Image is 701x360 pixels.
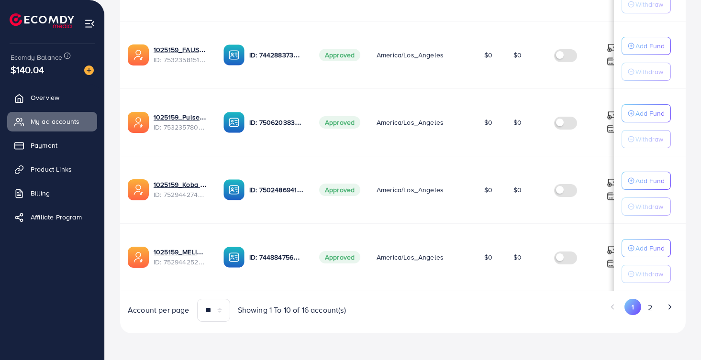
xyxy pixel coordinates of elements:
[249,184,304,196] p: ID: 7502486941678829576
[622,104,671,122] button: Add Fund
[607,178,617,188] img: top-up amount
[484,185,492,195] span: $0
[128,179,149,200] img: ic-ads-acc.e4c84228.svg
[622,172,671,190] button: Add Fund
[513,252,522,262] span: $0
[377,185,444,195] span: America/Los_Angeles
[319,184,360,196] span: Approved
[513,118,522,127] span: $0
[624,299,641,315] button: Go to page 1
[154,112,208,132] div: <span class='underline'>1025159_PulseNest Move Hub_1753763732012</span></br>7532357800161394689
[31,141,57,150] span: Payment
[635,133,663,145] p: Withdraw
[622,130,671,148] button: Withdraw
[154,180,208,199] div: <span class='underline'>1025159_Koba Sound & Pages_1753085006590</span></br>7529442746999062529
[635,175,665,186] p: Add Fund
[484,252,492,262] span: $0
[607,191,617,201] img: top-up amount
[154,45,208,55] a: 1025159_FAUSTO SEGURA7_1753763812291
[31,188,50,198] span: Billing
[484,50,492,60] span: $0
[513,50,522,60] span: $0
[154,247,208,267] div: <span class='underline'>1025159_MELINDA BRANDA THOMAS STORE_1753084957674</span></br>752944252257...
[223,247,245,268] img: ic-ba-acc.ded83a64.svg
[7,184,97,203] a: Billing
[484,118,492,127] span: $0
[661,299,678,315] button: Go to next page
[128,112,149,133] img: ic-ads-acc.e4c84228.svg
[154,112,208,122] a: 1025159_PulseNest Move Hub_1753763732012
[154,45,208,65] div: <span class='underline'>1025159_FAUSTO SEGURA7_1753763812291</span></br>7532358151207763985
[128,247,149,268] img: ic-ads-acc.e4c84228.svg
[7,88,97,107] a: Overview
[249,251,304,263] p: ID: 7448847563979243537
[607,56,617,66] img: top-up amount
[223,179,245,200] img: ic-ba-acc.ded83a64.svg
[31,164,72,174] span: Product Links
[622,265,671,283] button: Withdraw
[622,37,671,55] button: Add Fund
[154,55,208,65] span: ID: 7532358151207763985
[660,317,694,353] iframe: Chat
[128,305,189,316] span: Account per page
[635,242,665,254] p: Add Fund
[607,245,617,255] img: top-up amount
[513,185,522,195] span: $0
[7,112,97,131] a: My ad accounts
[31,93,59,102] span: Overview
[128,44,149,65] img: ic-ads-acc.e4c84228.svg
[223,112,245,133] img: ic-ba-acc.ded83a64.svg
[249,49,304,61] p: ID: 7442883736774967297
[635,40,665,52] p: Add Fund
[622,63,671,81] button: Withdraw
[11,63,44,76] span: $140.04
[607,110,617,120] img: top-up amount
[154,180,208,189] a: 1025159_Koba Sound & Pages_1753085006590
[377,252,444,262] span: America/Los_Angeles
[319,251,360,263] span: Approved
[31,117,79,126] span: My ad accounts
[635,268,663,280] p: Withdraw
[319,116,360,129] span: Approved
[84,18,95,29] img: menu
[84,65,94,75] img: image
[319,49,360,61] span: Approved
[622,239,671,257] button: Add Fund
[377,50,444,60] span: America/Los_Angeles
[635,108,665,119] p: Add Fund
[607,124,617,134] img: top-up amount
[10,13,74,28] img: logo
[154,257,208,267] span: ID: 7529442522570162177
[411,299,678,316] ul: Pagination
[249,117,304,128] p: ID: 7506203838807408641
[238,305,346,316] span: Showing 1 To 10 of 16 account(s)
[607,43,617,53] img: top-up amount
[154,190,208,199] span: ID: 7529442746999062529
[154,122,208,132] span: ID: 7532357800161394689
[607,259,617,269] img: top-up amount
[154,247,208,257] a: 1025159_MELINDA [PERSON_NAME] STORE_1753084957674
[7,207,97,227] a: Affiliate Program
[223,44,245,65] img: ic-ba-acc.ded83a64.svg
[7,160,97,179] a: Product Links
[635,66,663,77] p: Withdraw
[622,197,671,216] button: Withdraw
[11,53,62,62] span: Ecomdy Balance
[635,201,663,212] p: Withdraw
[31,212,82,222] span: Affiliate Program
[7,136,97,155] a: Payment
[641,299,658,316] button: Go to page 2
[377,118,444,127] span: America/Los_Angeles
